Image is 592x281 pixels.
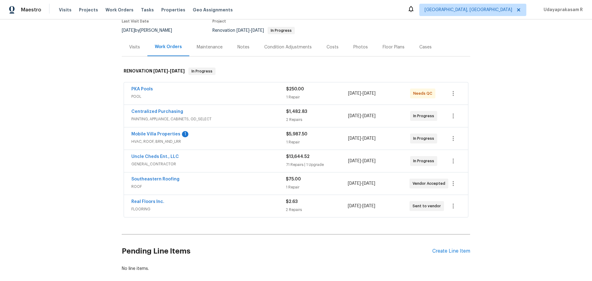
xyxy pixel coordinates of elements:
span: [DATE] [348,181,361,186]
div: Costs [327,44,339,50]
span: [DATE] [251,28,264,33]
div: 1 [182,131,188,137]
div: Condition Adjustments [264,44,312,50]
span: ROOF [131,184,286,190]
div: No line items. [122,266,470,272]
div: Photos [353,44,368,50]
span: In Progress [413,113,437,119]
span: $75.00 [286,177,301,181]
span: - [348,203,375,209]
span: Project [212,19,226,23]
span: [DATE] [236,28,249,33]
div: Create Line Item [432,248,470,254]
div: 2 Repairs [286,117,348,123]
span: Needs QC [413,90,435,97]
span: [DATE] [348,136,361,141]
span: - [348,113,376,119]
div: RENOVATION [DATE]-[DATE]In Progress [122,61,470,81]
a: Mobile Villa Properties [131,132,180,136]
span: Work Orders [105,7,134,13]
span: [DATE] [348,204,361,208]
span: In Progress [413,158,437,164]
a: Centralized Purchasing [131,110,183,114]
span: [GEOGRAPHIC_DATA], [GEOGRAPHIC_DATA] [425,7,512,13]
span: [DATE] [122,28,135,33]
span: PAINTING, APPLIANCE, CABINETS, OD_SELECT [131,116,286,122]
h2: Pending Line Items [122,237,432,266]
span: In Progress [413,135,437,142]
span: Last Visit Date [122,19,149,23]
span: $13,644.52 [286,155,310,159]
span: Sent to vendor [413,203,443,209]
span: [DATE] [348,91,361,96]
span: $250.00 [286,87,304,91]
span: [DATE] [362,181,375,186]
span: Visits [59,7,72,13]
span: Maestro [21,7,41,13]
span: Projects [79,7,98,13]
span: In Progress [268,29,294,32]
div: 1 Repair [286,139,348,145]
span: Tasks [141,8,154,12]
span: GENERAL_CONTRACTOR [131,161,286,167]
span: [DATE] [363,136,376,141]
span: Vendor Accepted [413,180,448,187]
span: [DATE] [363,114,376,118]
span: Geo Assignments [193,7,233,13]
div: Cases [419,44,432,50]
span: In Progress [189,68,215,74]
span: [DATE] [348,159,361,163]
span: HVAC, ROOF, BRN_AND_LRR [131,138,286,145]
span: - [348,180,375,187]
span: POOL [131,93,286,100]
a: Southeastern Roofing [131,177,179,181]
span: Properties [161,7,185,13]
span: FLOORING [131,206,286,212]
div: Visits [129,44,140,50]
span: $5,987.50 [286,132,307,136]
span: $1,482.83 [286,110,307,114]
div: Notes [237,44,249,50]
div: Floor Plans [383,44,405,50]
div: 1 Repair [286,184,347,190]
div: 71 Repairs | 1 Upgrade [286,162,348,168]
span: [DATE] [170,69,185,73]
span: [DATE] [153,69,168,73]
span: - [348,158,376,164]
a: PKA Pools [131,87,153,91]
span: - [153,69,185,73]
span: $2.63 [286,200,298,204]
div: 1 Repair [286,94,348,100]
span: Renovation [212,28,295,33]
span: [DATE] [362,204,375,208]
div: 2 Repairs [286,207,347,213]
span: Udayaprakasam R [541,7,583,13]
span: [DATE] [363,159,376,163]
span: - [236,28,264,33]
div: by [PERSON_NAME] [122,27,179,34]
div: Work Orders [155,44,182,50]
span: - [348,135,376,142]
span: [DATE] [348,114,361,118]
a: Real Floors Inc. [131,200,164,204]
a: Uncle Cheds Ent., LLC [131,155,179,159]
div: Maintenance [197,44,223,50]
h6: RENOVATION [124,68,185,75]
span: - [348,90,376,97]
span: [DATE] [363,91,376,96]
